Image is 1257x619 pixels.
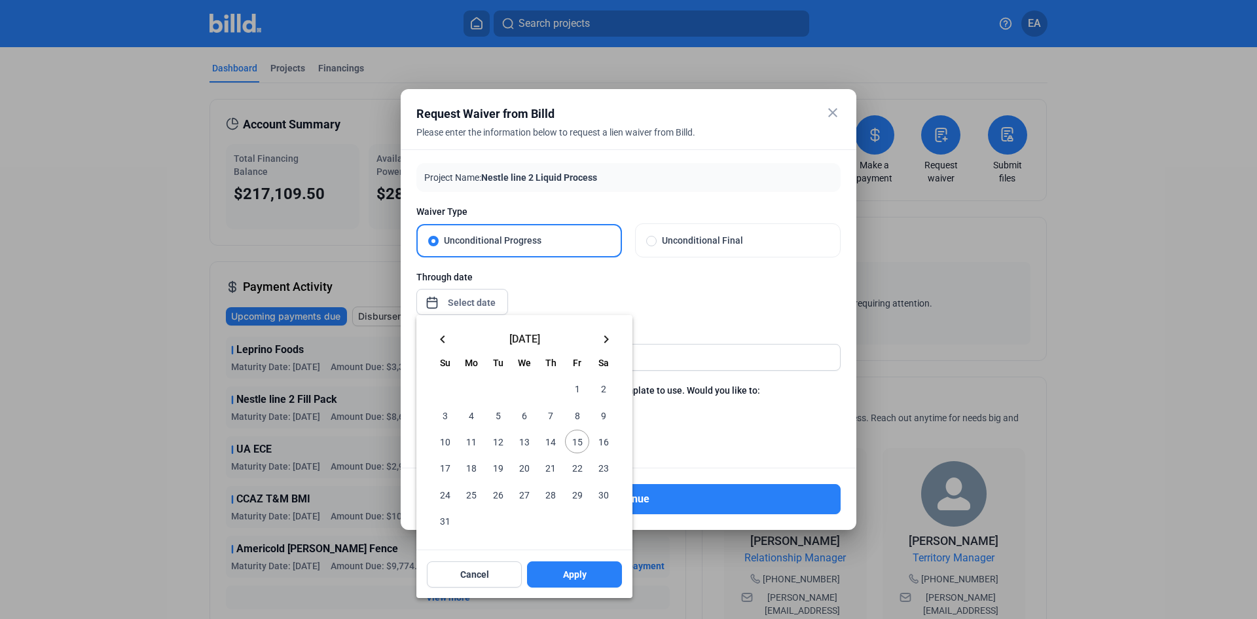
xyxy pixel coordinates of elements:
span: Fr [573,358,581,368]
button: August 19, 2025 [485,455,511,481]
span: 2 [592,377,615,400]
button: August 3, 2025 [432,402,458,428]
span: 1 [565,377,589,400]
span: Th [545,358,556,368]
button: August 12, 2025 [485,428,511,455]
span: 23 [592,456,615,479]
mat-icon: keyboard_arrow_right [598,331,614,347]
button: August 5, 2025 [485,402,511,428]
span: 22 [565,456,589,479]
button: August 29, 2025 [564,481,590,507]
span: 14 [539,430,562,453]
span: 27 [513,482,536,506]
button: August 4, 2025 [458,402,484,428]
button: August 16, 2025 [591,428,617,455]
button: August 25, 2025 [458,481,484,507]
button: August 13, 2025 [511,428,537,455]
span: 18 [460,456,483,479]
button: August 26, 2025 [485,481,511,507]
span: [DATE] [456,333,593,343]
span: 8 [565,403,589,427]
button: August 28, 2025 [537,481,564,507]
span: 5 [486,403,510,427]
span: 12 [486,430,510,453]
span: 11 [460,430,483,453]
button: August 8, 2025 [564,402,590,428]
span: 13 [513,430,536,453]
button: August 17, 2025 [432,455,458,481]
span: 15 [565,430,589,453]
span: 10 [433,430,457,453]
span: 16 [592,430,615,453]
span: 29 [565,482,589,506]
span: Mo [465,358,478,368]
span: 20 [513,456,536,479]
button: August 31, 2025 [432,508,458,534]
span: 31 [433,509,457,533]
button: August 23, 2025 [591,455,617,481]
span: 19 [486,456,510,479]
span: Sa [598,358,609,368]
td: AUG [432,375,564,402]
mat-icon: keyboard_arrow_left [435,331,450,347]
span: 17 [433,456,457,479]
span: 30 [592,482,615,506]
button: August 2, 2025 [591,375,617,402]
span: 9 [592,403,615,427]
button: August 20, 2025 [511,455,537,481]
span: Tu [493,358,503,368]
button: August 14, 2025 [537,428,564,455]
button: August 30, 2025 [591,481,617,507]
span: 6 [513,403,536,427]
button: August 9, 2025 [591,402,617,428]
button: August 10, 2025 [432,428,458,455]
span: We [518,358,531,368]
span: Su [440,358,450,368]
button: August 22, 2025 [564,455,590,481]
button: August 27, 2025 [511,481,537,507]
button: August 11, 2025 [458,428,484,455]
span: 25 [460,482,483,506]
span: Cancel [460,568,489,581]
button: August 21, 2025 [537,455,564,481]
span: 28 [539,482,562,506]
span: 4 [460,403,483,427]
span: Apply [563,568,587,581]
button: August 6, 2025 [511,402,537,428]
button: August 1, 2025 [564,375,590,402]
span: 24 [433,482,457,506]
button: August 15, 2025 [564,428,590,455]
span: 26 [486,482,510,506]
button: August 7, 2025 [537,402,564,428]
button: August 18, 2025 [458,455,484,481]
span: 3 [433,403,457,427]
button: August 24, 2025 [432,481,458,507]
button: Apply [527,561,622,588]
span: 7 [539,403,562,427]
button: Cancel [427,561,522,588]
span: 21 [539,456,562,479]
